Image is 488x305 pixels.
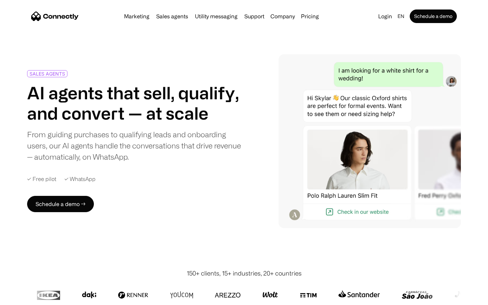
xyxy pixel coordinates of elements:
[154,14,191,19] a: Sales agents
[192,14,240,19] a: Utility messaging
[395,12,408,21] div: en
[268,12,297,21] div: Company
[375,12,395,21] a: Login
[29,71,65,76] div: SALES AGENTS
[187,269,302,278] div: 150+ clients, 15+ industries, 20+ countries
[27,196,94,212] a: Schedule a demo →
[242,14,267,19] a: Support
[298,14,322,19] a: Pricing
[27,129,241,162] div: From guiding purchases to qualifying leads and onboarding users, our AI agents handle the convers...
[410,9,457,23] a: Schedule a demo
[31,11,79,21] a: home
[270,12,295,21] div: Company
[121,14,152,19] a: Marketing
[14,293,41,303] ul: Language list
[7,292,41,303] aside: Language selected: English
[64,176,96,182] div: ✓ WhatsApp
[398,12,404,21] div: en
[27,176,56,182] div: ✓ Free pilot
[27,83,241,123] h1: AI agents that sell, qualify, and convert — at scale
